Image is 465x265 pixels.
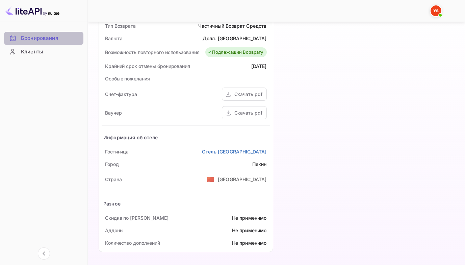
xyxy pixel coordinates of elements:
a: Отель [GEOGRAPHIC_DATA] [202,148,266,155]
ya-tr-span: Количество дополнений [105,240,160,246]
ya-tr-span: Частичный Возврат Средств [198,23,267,29]
ya-tr-span: Отель [GEOGRAPHIC_DATA] [202,149,266,154]
div: Не применимо [232,227,267,234]
div: Скачать pdf [234,109,262,116]
ya-tr-span: Скидка по [PERSON_NAME] [105,215,169,221]
ya-tr-span: Особые пожелания [105,76,150,81]
a: Бронирования [4,32,83,44]
ya-tr-span: Клиенты [21,48,43,56]
div: Бронирования [4,32,83,45]
div: Не применимо [232,239,267,246]
img: Служба Поддержки Яндекса [431,5,441,16]
button: Свернуть навигацию [38,247,50,260]
ya-tr-span: Возможность повторного использования [105,49,199,55]
ya-tr-span: Страна [105,176,122,182]
ya-tr-span: Гостиница [105,149,129,154]
ya-tr-span: Ваучер [105,110,122,116]
ya-tr-span: [GEOGRAPHIC_DATA] [218,176,267,182]
ya-tr-span: Долл. [GEOGRAPHIC_DATA] [203,35,266,41]
img: Логотип LiteAPI [5,5,59,16]
ya-tr-span: Тип Возврата [105,23,136,29]
ya-tr-span: Информация об отеле [103,135,158,140]
ya-tr-span: Город [105,161,119,167]
ya-tr-span: Счет-фактура [105,91,137,97]
ya-tr-span: Аддоны [105,227,123,233]
ya-tr-span: 🇨🇳 [207,175,214,183]
ya-tr-span: Разное [103,201,121,207]
a: Клиенты [4,45,83,58]
ya-tr-span: Валюта [105,35,122,41]
ya-tr-span: Скачать pdf [234,91,262,97]
ya-tr-span: Не применимо [232,215,267,221]
ya-tr-span: Бронирования [21,34,58,42]
ya-tr-span: Пекин [252,161,267,167]
ya-tr-span: Крайний срок отмены бронирования [105,63,190,69]
div: [DATE] [251,63,267,70]
span: США [207,173,214,185]
ya-tr-span: Подлежащий Возврату [212,49,263,56]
